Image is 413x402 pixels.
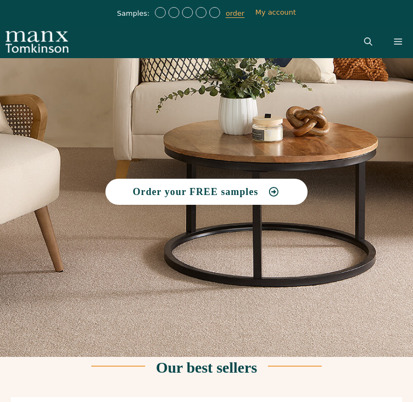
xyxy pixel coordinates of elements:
a: order [226,9,245,18]
span: Samples: [117,9,152,18]
span: Order your FREE samples [133,187,258,197]
a: My account [255,8,296,16]
h2: Our best sellers [156,360,257,375]
img: Manx Tomkinson [5,26,68,58]
a: Open Search Bar [353,26,383,58]
a: Order your FREE samples [105,179,308,205]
